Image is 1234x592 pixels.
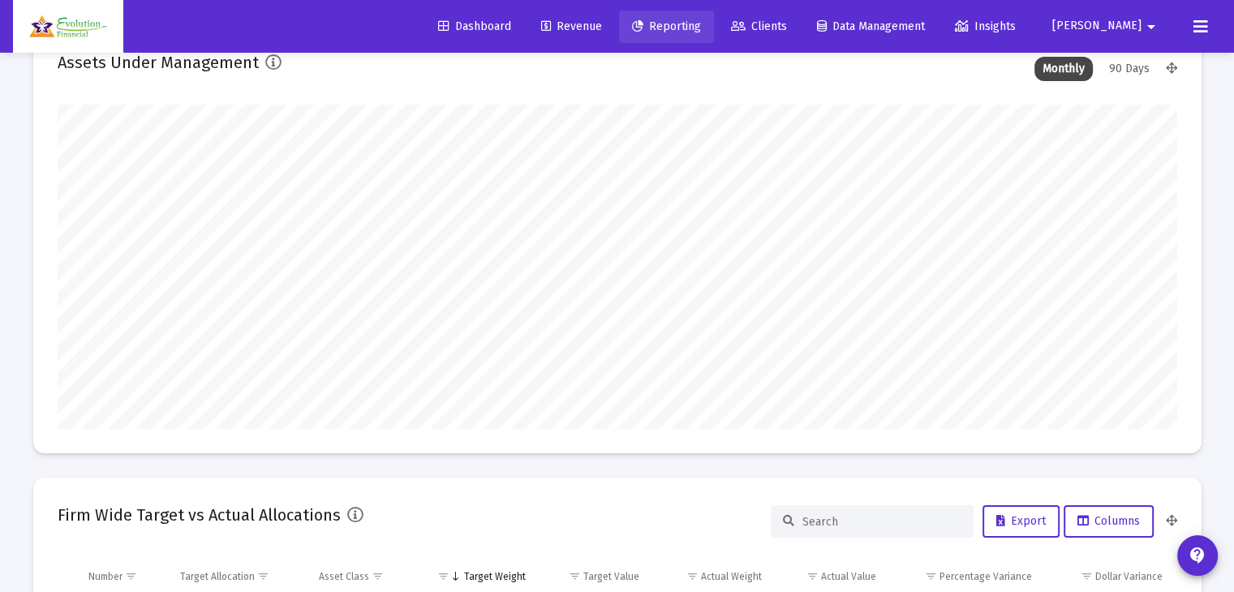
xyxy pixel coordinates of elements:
[686,570,699,582] span: Show filter options for column 'Actual Weight'
[1095,570,1163,583] div: Dollar Variance
[1142,11,1161,43] mat-icon: arrow_drop_down
[925,570,937,582] span: Show filter options for column 'Percentage Variance'
[802,515,961,529] input: Search
[1052,19,1142,33] span: [PERSON_NAME]
[438,19,511,33] span: Dashboard
[1064,505,1154,538] button: Columns
[88,570,123,583] div: Number
[1101,57,1158,81] div: 90 Days
[541,19,602,33] span: Revenue
[619,11,714,43] a: Reporting
[821,570,876,583] div: Actual Value
[464,570,526,583] div: Target Weight
[528,11,615,43] a: Revenue
[583,570,639,583] div: Target Value
[180,570,255,583] div: Target Allocation
[806,570,819,582] span: Show filter options for column 'Actual Value'
[955,19,1016,33] span: Insights
[942,11,1029,43] a: Insights
[817,19,925,33] span: Data Management
[1077,514,1140,528] span: Columns
[257,570,269,582] span: Show filter options for column 'Target Allocation'
[372,570,384,582] span: Show filter options for column 'Asset Class'
[718,11,800,43] a: Clients
[982,505,1060,538] button: Export
[58,502,341,528] h2: Firm Wide Target vs Actual Allocations
[25,11,111,43] img: Dashboard
[632,19,701,33] span: Reporting
[701,570,762,583] div: Actual Weight
[996,514,1046,528] span: Export
[425,11,524,43] a: Dashboard
[1188,546,1207,565] mat-icon: contact_support
[569,570,581,582] span: Show filter options for column 'Target Value'
[58,49,259,75] h2: Assets Under Management
[125,570,137,582] span: Show filter options for column 'Number'
[939,570,1032,583] div: Percentage Variance
[804,11,938,43] a: Data Management
[1081,570,1093,582] span: Show filter options for column 'Dollar Variance'
[1034,57,1093,81] div: Monthly
[437,570,449,582] span: Show filter options for column 'Target Weight'
[1033,10,1180,42] button: [PERSON_NAME]
[731,19,787,33] span: Clients
[319,570,369,583] div: Asset Class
